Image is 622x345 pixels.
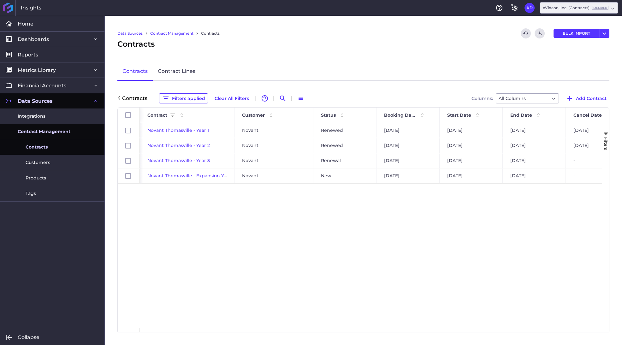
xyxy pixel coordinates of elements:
button: General Settings [509,3,519,13]
div: Dropdown select [496,93,559,103]
div: eVideon, Inc. (Contracts) [543,5,608,11]
span: Contracts [117,38,155,50]
span: Tags [26,190,36,197]
div: Dropdown select [540,2,618,14]
span: Add Contract [576,95,607,102]
div: [DATE] [376,153,440,168]
div: [DATE] [440,153,503,168]
span: Novant [242,169,258,183]
div: [DATE] [440,168,503,183]
span: Collapse [18,334,39,341]
span: Novant [242,154,258,168]
span: Novant [242,123,258,137]
span: Filters [603,137,608,150]
div: 4 Contract s [117,96,151,101]
span: All Columns [499,95,526,102]
div: Renewed [313,138,376,153]
button: User Menu [524,3,535,13]
div: [DATE] [440,138,503,153]
span: Metrics Library [18,67,56,73]
span: Home [18,20,33,27]
div: Press SPACE to select this row. [118,153,140,168]
span: End Date [510,112,532,118]
div: Press SPACE to select this row. [118,123,140,138]
a: Data Sources [117,31,143,36]
span: Dashboards [18,36,49,43]
span: Status [321,112,336,118]
div: [DATE] [376,138,440,153]
div: [DATE] [376,123,440,138]
button: Search by [278,93,288,103]
span: Data Sources [18,98,53,104]
div: Renewal [313,153,376,168]
div: [DATE] [440,123,503,138]
div: [DATE] [503,123,566,138]
div: Renewed [313,123,376,138]
div: Press SPACE to select this row. [118,138,140,153]
a: Novant Thomasville - Year 3 [147,158,210,163]
span: Reports [18,51,38,58]
button: Add Contract [563,93,609,103]
span: Booking Date [384,112,416,118]
a: Contract Lines [153,62,200,81]
button: Download [535,28,545,38]
div: Press SPACE to select this row. [118,168,140,184]
button: Filters applied [159,93,208,103]
span: Integrations [18,113,45,120]
span: Customer [242,112,265,118]
button: BULK IMPORT [554,29,599,38]
span: Products [26,175,46,181]
a: Novant Thomasville - Year 1 [147,127,209,133]
span: Contracts [26,144,48,150]
a: Novant Thomasville - Expansion Year 1 [147,173,234,178]
a: Contracts [201,31,220,36]
span: Novant [242,138,258,153]
span: Columns: [471,96,493,101]
a: Contract Management [150,31,193,36]
div: [DATE] [503,168,566,183]
ins: Member [592,6,608,10]
span: Financial Accounts [18,82,66,89]
span: Contract [147,112,167,118]
a: Contracts [117,62,153,81]
button: Clear All Filters [212,93,252,103]
span: Start Date [447,112,471,118]
button: Refresh [521,28,531,38]
span: Customers [26,159,50,166]
span: Contract Management [18,128,70,135]
button: Help [494,3,504,13]
div: [DATE] [503,138,566,153]
div: New [313,168,376,183]
span: Cancel Date [573,112,602,118]
a: Novant Thomasville - Year 2 [147,143,210,148]
div: [DATE] [503,153,566,168]
div: [DATE] [376,168,440,183]
button: User Menu [599,29,609,38]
